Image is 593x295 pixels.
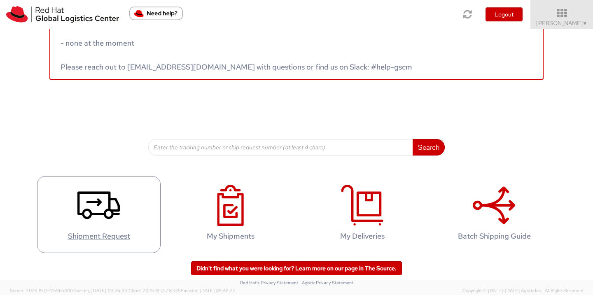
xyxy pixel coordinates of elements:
[37,176,161,253] a: Shipment Request
[177,232,284,240] h4: My Shipments
[486,7,523,21] button: Logout
[309,232,416,240] h4: My Deliveries
[169,176,292,253] a: My Shipments
[10,288,127,293] span: Server: 2025.19.0-1259b540fc1
[299,280,353,286] a: | Agistix Privacy Statement
[6,6,119,23] img: rh-logistics-00dfa346123c4ec078e1.svg
[462,288,583,294] span: Copyright © [DATE]-[DATE] Agistix Inc., All Rights Reserved
[432,176,556,253] a: Batch Shipping Guide
[129,7,183,20] button: Need help?
[240,280,298,286] a: Red Hat's Privacy Statement
[191,261,402,275] a: Didn't find what you were looking for? Learn more on our page in The Source.
[46,232,152,240] h4: Shipment Request
[128,288,236,293] span: Client: 2025.18.0-71d3358
[148,139,413,156] input: Enter the tracking number or ship request number (at least 4 chars)
[75,288,127,293] span: master, [DATE] 08:26:33
[583,20,588,27] span: ▼
[441,232,547,240] h4: Batch Shipping Guide
[536,19,588,27] span: [PERSON_NAME]
[49,13,544,80] a: Service disruptions - none at the moment Please reach out to [EMAIL_ADDRESS][DOMAIN_NAME] with qu...
[184,288,236,293] span: master, [DATE] 09:46:25
[301,176,424,253] a: My Deliveries
[61,38,412,72] span: - none at the moment Please reach out to [EMAIL_ADDRESS][DOMAIN_NAME] with questions or find us o...
[61,20,532,29] h5: Service disruptions
[413,139,445,156] button: Search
